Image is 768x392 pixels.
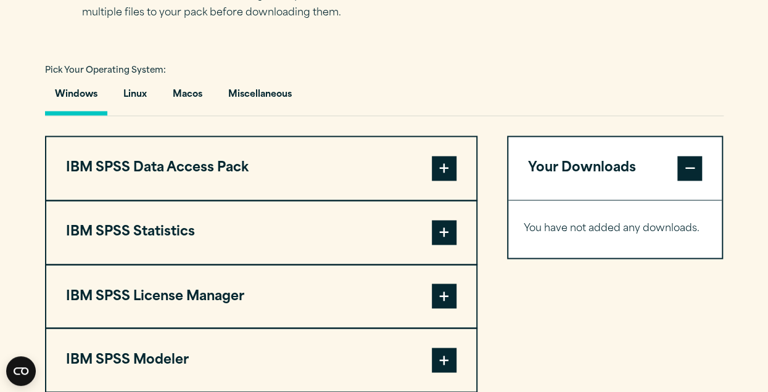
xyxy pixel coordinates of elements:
button: IBM SPSS Modeler [46,329,476,391]
button: Linux [114,80,157,115]
button: IBM SPSS Data Access Pack [46,137,476,200]
div: Your Downloads [508,200,722,258]
button: Your Downloads [508,137,722,200]
button: Miscellaneous [218,80,302,115]
button: IBM SPSS License Manager [46,265,476,328]
button: Open CMP widget [6,356,36,386]
p: You have not added any downloads. [524,220,707,238]
button: Macos [163,80,212,115]
span: Pick Your Operating System: [45,67,166,75]
button: Windows [45,80,107,115]
button: IBM SPSS Statistics [46,201,476,264]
